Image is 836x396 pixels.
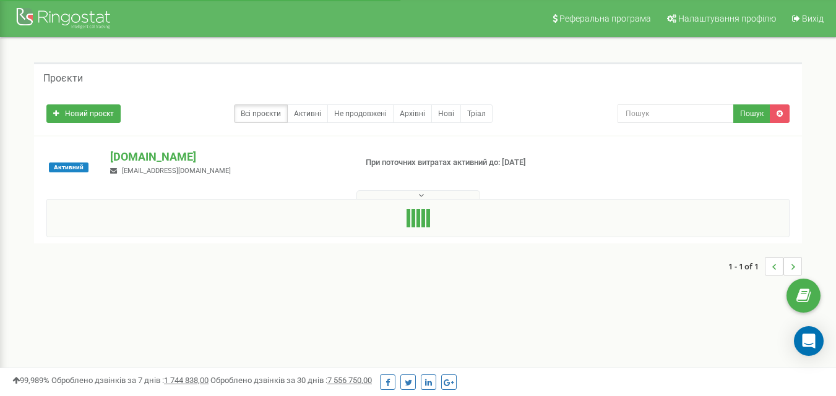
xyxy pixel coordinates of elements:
[559,14,651,23] span: Реферальна програма
[110,149,345,165] p: [DOMAIN_NAME]
[49,162,88,172] span: Активний
[122,167,231,175] span: [EMAIL_ADDRESS][DOMAIN_NAME]
[802,14,824,23] span: Вихід
[51,376,209,385] span: Оброблено дзвінків за 7 днів :
[794,326,824,356] div: Open Intercom Messenger
[327,376,372,385] u: 7 556 750,00
[12,376,50,385] span: 99,989%
[618,104,734,123] input: Пошук
[164,376,209,385] u: 1 744 838,00
[728,257,765,276] span: 1 - 1 of 1
[210,376,372,385] span: Оброблено дзвінків за 30 днів :
[460,104,493,123] a: Тріал
[287,104,328,123] a: Активні
[234,104,288,123] a: Всі проєкти
[366,157,538,169] p: При поточних витратах активний до: [DATE]
[393,104,432,123] a: Архівні
[728,245,802,288] nav: ...
[43,73,83,84] h5: Проєкти
[46,104,121,123] a: Новий проєкт
[431,104,461,123] a: Нові
[327,104,394,123] a: Не продовжені
[678,14,776,23] span: Налаштування профілю
[733,104,770,123] button: Пошук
